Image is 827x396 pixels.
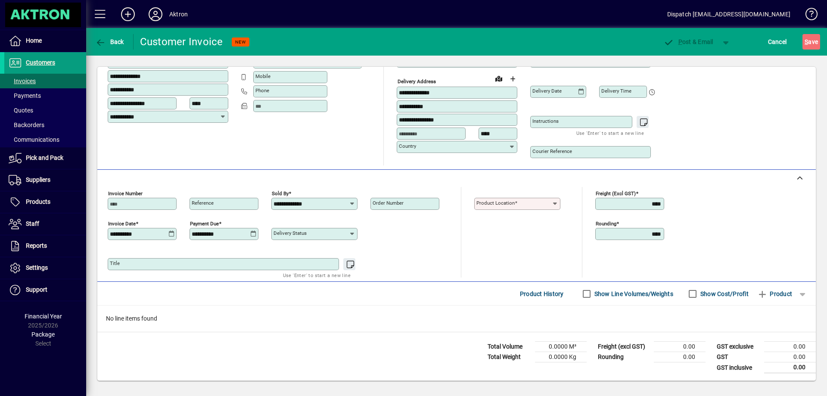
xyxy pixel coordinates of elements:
div: No line items found [97,306,816,332]
span: Quotes [9,107,33,114]
mat-label: Courier Reference [532,148,572,154]
span: Support [26,286,47,293]
td: 0.00 [654,342,706,352]
mat-label: Delivery date [532,88,562,94]
mat-label: Order number [373,200,404,206]
mat-label: Sold by [272,190,289,196]
mat-label: Instructions [532,118,559,124]
mat-label: Invoice number [108,190,143,196]
span: Settings [26,264,48,271]
mat-label: Mobile [255,73,270,79]
a: Staff [4,213,86,235]
a: Invoices [4,74,86,88]
span: Pick and Pack [26,154,63,161]
td: Total Weight [483,352,535,362]
button: Cancel [766,34,789,50]
mat-hint: Use 'Enter' to start a new line [576,128,644,138]
td: Rounding [594,352,654,362]
mat-label: Phone [255,87,269,94]
span: Home [26,37,42,44]
span: Invoices [9,78,36,84]
a: Payments [4,88,86,103]
label: Show Cost/Profit [699,290,749,298]
span: Payments [9,92,41,99]
td: GST exclusive [712,342,764,352]
td: 0.0000 Kg [535,352,587,362]
span: Suppliers [26,176,50,183]
span: Staff [26,220,39,227]
a: Knowledge Base [799,2,816,30]
button: Product [753,286,796,302]
mat-label: Rounding [596,221,616,227]
td: Freight (excl GST) [594,342,654,352]
span: ost & Email [663,38,713,45]
button: Choose address [506,72,519,86]
span: Communications [9,136,59,143]
span: Reports [26,242,47,249]
div: Dispatch [EMAIL_ADDRESS][DOMAIN_NAME] [667,7,790,21]
td: 0.00 [764,342,816,352]
button: Back [93,34,126,50]
a: Suppliers [4,169,86,191]
mat-label: Title [110,260,120,266]
mat-label: Freight (excl GST) [596,190,636,196]
a: Communications [4,132,86,147]
label: Show Line Volumes/Weights [593,290,673,298]
span: ave [805,35,818,49]
td: GST inclusive [712,362,764,373]
div: Customer Invoice [140,35,223,49]
td: 0.00 [764,352,816,362]
button: Profile [142,6,169,22]
span: Package [31,331,55,338]
mat-label: Product location [476,200,515,206]
button: Add [114,6,142,22]
button: Product History [516,286,567,302]
a: Products [4,191,86,213]
mat-label: Reference [192,200,214,206]
a: Support [4,279,86,301]
span: Customers [26,59,55,66]
td: 0.00 [654,352,706,362]
td: 0.0000 M³ [535,342,587,352]
app-page-header-button: Back [86,34,134,50]
span: Financial Year [25,313,62,320]
span: Product History [520,287,564,301]
td: 0.00 [764,362,816,373]
span: Cancel [768,35,787,49]
a: View on map [492,72,506,85]
mat-label: Payment due [190,221,219,227]
a: Settings [4,257,86,279]
mat-label: Invoice date [108,221,136,227]
mat-hint: Use 'Enter' to start a new line [283,270,351,280]
mat-label: Delivery status [274,230,307,236]
button: Post & Email [659,34,718,50]
a: Reports [4,235,86,257]
span: Products [26,198,50,205]
button: Save [802,34,820,50]
a: Quotes [4,103,86,118]
span: NEW [235,39,246,45]
div: Aktron [169,7,188,21]
span: Product [757,287,792,301]
td: Total Volume [483,342,535,352]
a: Backorders [4,118,86,132]
a: Pick and Pack [4,147,86,169]
span: S [805,38,808,45]
span: Backorders [9,122,44,128]
span: Back [95,38,124,45]
a: Home [4,30,86,52]
mat-label: Country [399,143,416,149]
mat-label: Delivery time [601,88,631,94]
span: P [678,38,682,45]
td: GST [712,352,764,362]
